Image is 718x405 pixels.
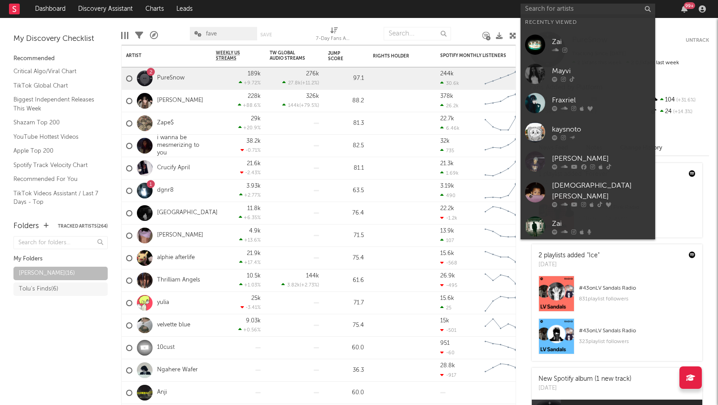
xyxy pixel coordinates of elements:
div: 490 [440,193,455,198]
span: 144k [288,103,299,108]
div: 244k [440,71,454,77]
div: [DATE] [538,260,600,269]
div: Recommended [13,53,108,64]
div: 323 playlist followers [579,336,696,347]
div: 144k [306,273,319,279]
div: +1.03 % [239,282,261,288]
div: +88.6 % [238,102,261,108]
div: -568 [440,260,457,266]
div: New Spotify album (1 new track) [538,374,631,384]
div: +9.72 % [239,80,261,86]
a: TikTok Videos Assistant / Last 7 Days - Top [13,189,99,207]
span: +31.6 % [675,98,696,103]
a: 10cust [157,344,175,352]
div: 60.0 [328,387,364,398]
div: 735 [440,148,454,154]
div: +6.35 % [239,215,261,220]
div: 21.9k [247,251,261,256]
span: 3.82k [287,283,300,288]
a: Apple Top 200 [13,146,99,156]
div: 29k [251,116,261,122]
div: 6.46k [440,125,460,131]
div: 7-Day Fans Added (7-Day Fans Added) [316,22,352,48]
div: 15.6k [440,251,454,256]
div: +17.4 % [239,260,261,265]
a: PureSnow [157,75,184,82]
div: -501 [440,327,456,333]
div: 3.93k [246,183,261,189]
a: velvette blue [157,321,190,329]
div: [DEMOGRAPHIC_DATA][PERSON_NAME] [552,180,651,202]
div: 22.2k [440,206,454,211]
a: #43onLV Sandals Radio323playlist followers [532,318,702,361]
div: 88.2 [328,96,364,106]
a: TikTok Global Chart [13,81,99,91]
div: 15.6k [440,295,454,301]
svg: Chart title [481,269,521,292]
div: 11.8k [247,206,261,211]
div: ( ) [281,282,319,288]
div: 1.69k [440,170,459,176]
span: Weekly US Streams [216,50,247,61]
a: [PERSON_NAME] [157,232,203,239]
a: Thrilliam Angels [157,277,200,284]
div: 76.4 [328,208,364,219]
svg: Chart title [481,359,521,382]
div: 81.1 [328,163,364,174]
div: [PERSON_NAME] ( 16 ) [19,268,75,279]
div: Filters [135,22,143,48]
div: 228k [248,93,261,99]
div: 189k [248,71,261,77]
svg: Chart title [481,292,521,314]
a: [PERSON_NAME] [157,97,203,105]
button: Save [260,32,272,37]
div: Jump Score [328,51,350,62]
input: Search... [384,27,451,40]
div: -2.43 % [240,170,261,176]
svg: Chart title [481,337,521,359]
div: 21.6k [247,161,261,167]
div: 15k [440,318,449,324]
div: -3.41 % [241,304,261,310]
div: +2.77 % [239,192,261,198]
div: 26.9k [440,273,455,279]
div: 951 [440,340,450,346]
button: 99+ [681,5,687,13]
div: 82.5 [328,141,364,151]
a: i wanna be mesmerizing to you [157,134,207,157]
a: Crucify April [157,164,190,172]
div: 104 [649,94,709,106]
div: [DATE] [538,384,631,393]
a: Zai [521,212,655,241]
div: Recently Viewed [525,17,651,28]
span: +14.3 % [672,110,692,114]
svg: Chart title [481,135,521,157]
div: 276k [306,71,319,77]
a: #43onLV Sandals Radio831playlist followers [532,276,702,318]
div: kaysnoto [552,124,651,135]
svg: Chart title [481,157,521,180]
a: Spotify Track Velocity Chart [13,160,99,170]
div: Zai [552,219,651,229]
div: 38.2k [246,138,261,144]
div: 71.5 [328,230,364,241]
div: +20.9 % [238,125,261,131]
div: -1.2k [440,215,457,221]
button: Tracked Artists(264) [58,224,108,229]
div: 13.9k [440,228,454,234]
a: YouTube Hottest Videos [13,132,99,142]
div: Edit Columns [121,22,128,48]
div: Folders [13,221,39,232]
div: [PERSON_NAME] [552,154,651,164]
div: My Discovery Checklist [13,34,108,44]
span: fave [206,31,217,37]
div: 32k [440,138,450,144]
div: Artist [126,53,193,58]
div: ( ) [282,80,319,86]
svg: Chart title [481,112,521,135]
div: 21.3k [440,161,454,167]
a: kaysnoto [521,118,655,147]
a: Anji [157,389,167,396]
a: Mayvi [521,59,655,88]
span: +2.73 % [301,283,318,288]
